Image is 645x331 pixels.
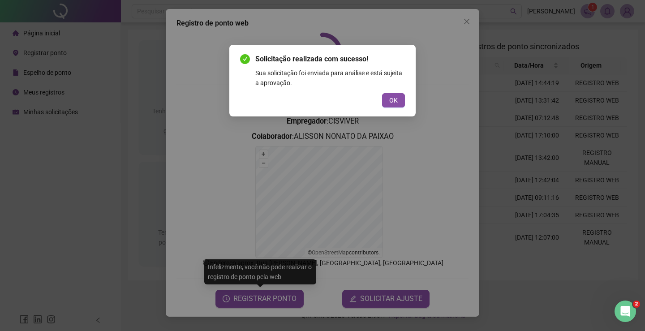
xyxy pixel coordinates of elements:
iframe: Intercom live chat [615,301,636,322]
div: Sua solicitação foi enviada para análise e está sujeita a aprovação. [255,68,405,88]
span: 2 [633,301,640,308]
span: OK [389,95,398,105]
span: Solicitação realizada com sucesso! [255,54,405,64]
button: OK [382,93,405,107]
span: check-circle [240,54,250,64]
